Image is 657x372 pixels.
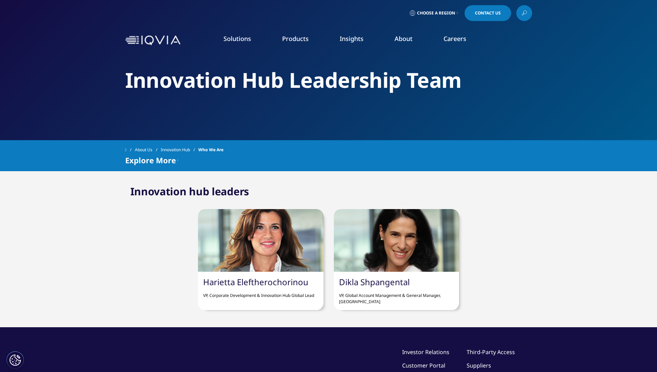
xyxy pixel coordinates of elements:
a: About Us [135,144,161,156]
a: Dikla Shpangental [339,276,410,288]
h2: Innovation hub leaders [130,185,249,198]
p: VP, Corporate Development & Innovation Hub Global Lead [203,287,318,299]
a: Careers [444,34,466,43]
a: Harietta Eleftherochorinou [203,276,308,288]
h2: Innovation Hub Leadership Team [125,67,532,93]
img: IQVIA Healthcare Information Technology and Pharma Clinical Research Company [125,35,180,45]
a: About [395,34,412,43]
p: VP, Global Account Management & General Manager, [GEOGRAPHIC_DATA] [339,287,454,305]
a: Innovation Hub [161,144,198,156]
span: Who We Are [198,144,223,156]
nav: Primary [183,24,532,56]
a: Suppliers [467,362,491,369]
span: Contact Us [475,11,501,15]
button: Cookie Settings [7,351,24,369]
a: Solutions [223,34,251,43]
a: Products [282,34,309,43]
a: Insights [340,34,364,43]
a: Third-Party Access [467,348,515,356]
a: Contact Us [465,5,511,21]
span: Choose a Region [417,10,455,16]
a: Customer Portal [402,362,445,369]
a: Investor Relations [402,348,449,356]
span: Explore More [125,156,176,164]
